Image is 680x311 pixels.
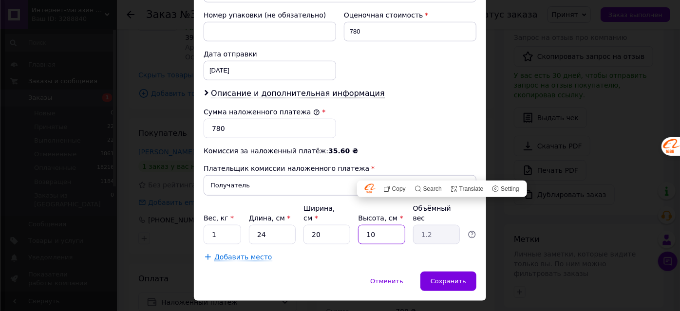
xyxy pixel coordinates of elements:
div: Оценочная стоимость [344,10,476,20]
span: Плательщик комиссии наложенного платежа [204,165,369,172]
span: Сохранить [431,277,466,285]
span: Отменить [370,277,403,285]
span: Получатель [204,175,476,196]
label: Длина, см [249,214,290,222]
span: 35.60 ₴ [328,147,358,155]
label: Высота, см [358,214,403,222]
span: Добавить место [214,253,272,261]
div: Номер упаковки (не обязательно) [204,10,336,20]
div: Дата отправки [204,49,336,59]
div: Объёмный вес [413,203,460,223]
div: Комиссия за наложенный платёж: [204,146,476,156]
span: Описание и дополнительная информация [211,89,385,98]
label: Сумма наложенного платежа [204,108,320,116]
label: Ширина, см [303,204,335,222]
label: Вес, кг [204,214,234,222]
